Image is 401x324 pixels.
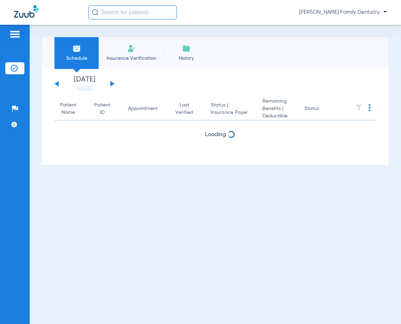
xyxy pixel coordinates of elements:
a: [DATE] [63,85,106,92]
th: Remaining Benefits | [257,98,299,121]
span: History [169,55,203,62]
span: Insurance Verification [104,55,159,62]
img: group-dot-blue.svg [368,104,371,111]
span: [PERSON_NAME] Family Dentistry [299,9,387,16]
img: Manual Insurance Verification [127,44,136,53]
div: Patient Name [60,102,83,116]
div: Last Verified [175,102,193,116]
span: Deductible [262,112,293,120]
div: Patient ID [94,102,110,116]
img: filter.svg [355,104,362,111]
img: Schedule [72,44,81,53]
span: Insurance Payer [211,109,251,116]
th: Status | [205,98,257,121]
img: Search Icon [92,9,98,16]
div: Patient ID [94,102,117,116]
div: Appointment [128,105,164,112]
div: Patient Name [60,102,76,116]
img: hamburger-icon [9,30,21,39]
span: Loading [205,132,226,138]
th: Status [299,98,347,121]
div: Last Verified [175,102,199,116]
input: Search for patients [88,5,177,19]
img: History [182,44,191,53]
div: Appointment [128,105,158,112]
img: Zuub Logo [14,5,39,18]
li: [DATE] [63,76,106,92]
span: Schedule [60,55,93,62]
